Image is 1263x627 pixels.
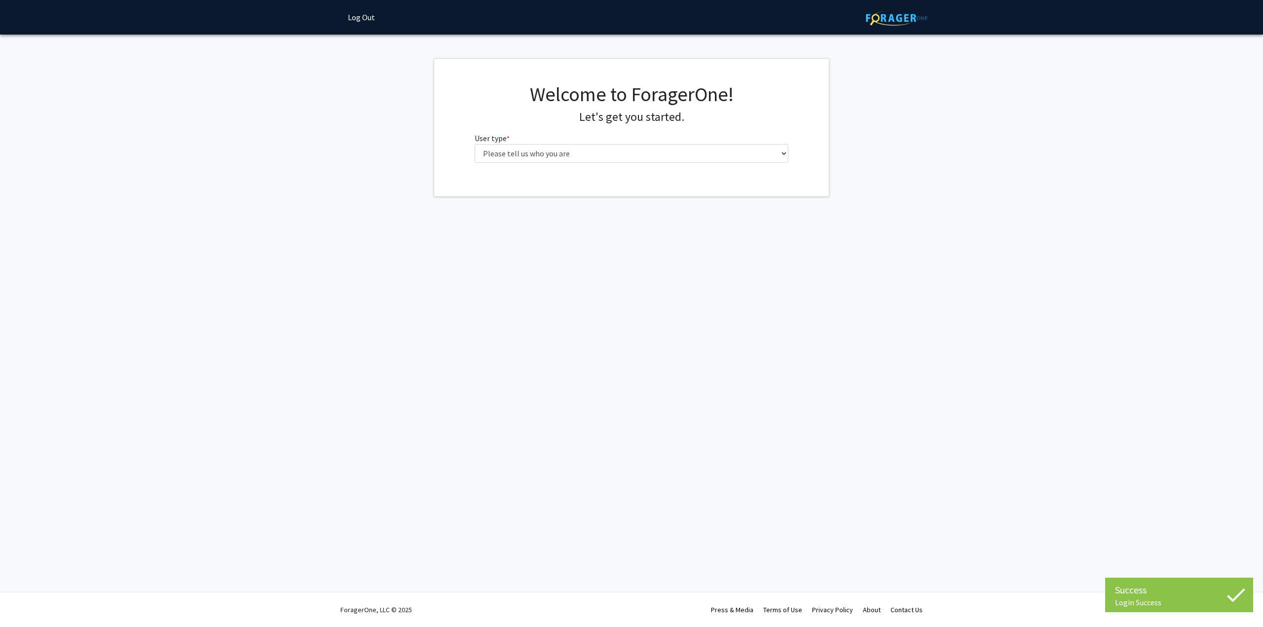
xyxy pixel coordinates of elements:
[891,605,923,614] a: Contact Us
[475,110,789,124] h4: Let's get you started.
[812,605,853,614] a: Privacy Policy
[1115,597,1243,607] div: Login Success
[1115,583,1243,597] div: Success
[475,132,510,144] label: User type
[863,605,881,614] a: About
[763,605,802,614] a: Terms of Use
[340,592,412,627] div: ForagerOne, LLC © 2025
[711,605,753,614] a: Press & Media
[866,10,928,26] img: ForagerOne Logo
[475,82,789,106] h1: Welcome to ForagerOne!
